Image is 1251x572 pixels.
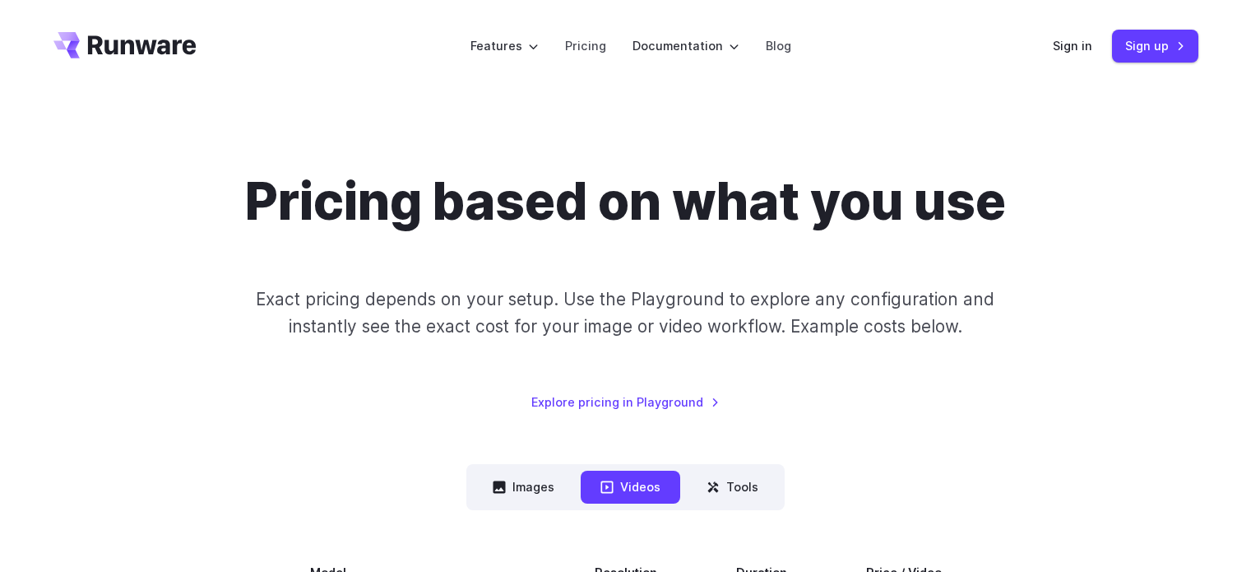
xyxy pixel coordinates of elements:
a: Sign in [1053,36,1092,55]
a: Go to / [53,32,197,58]
a: Blog [766,36,791,55]
p: Exact pricing depends on your setup. Use the Playground to explore any configuration and instantl... [225,286,1026,341]
a: Explore pricing in Playground [531,393,720,412]
button: Tools [687,471,778,503]
button: Images [473,471,574,503]
a: Pricing [565,36,606,55]
button: Videos [581,471,680,503]
a: Sign up [1112,30,1198,62]
h1: Pricing based on what you use [245,171,1006,233]
label: Features [470,36,539,55]
label: Documentation [632,36,739,55]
